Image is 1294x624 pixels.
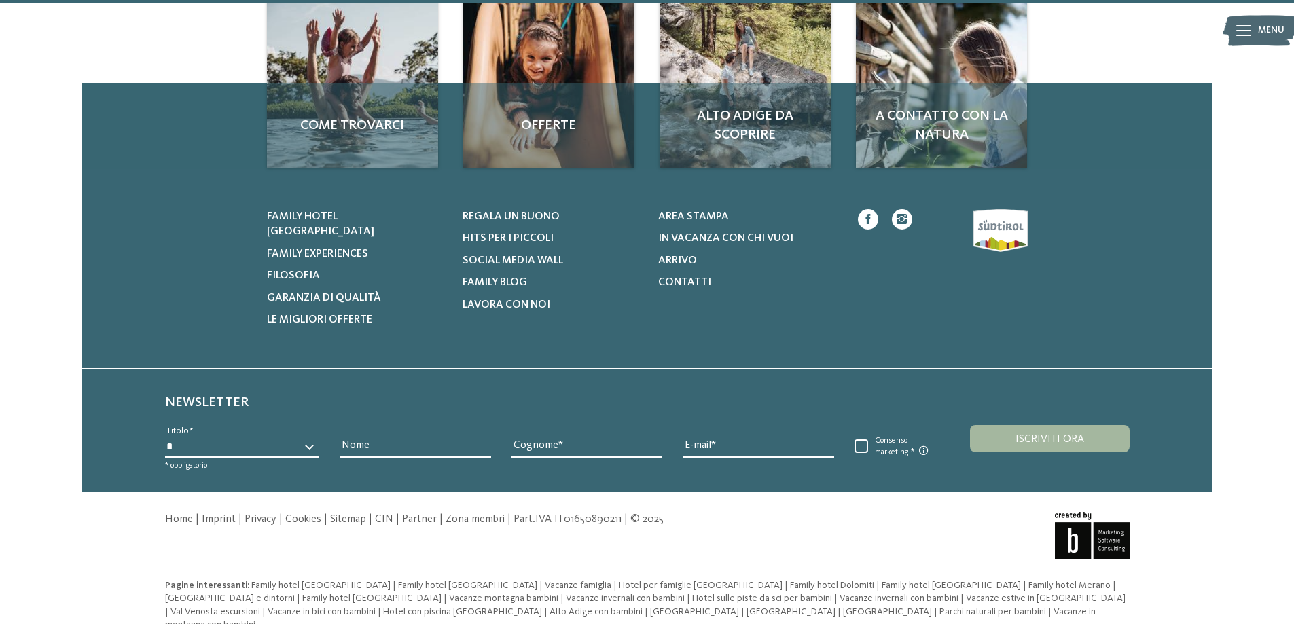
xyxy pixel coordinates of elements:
[279,514,283,525] span: |
[692,593,834,603] a: Hotel sulle piste da sci per bambini
[324,514,327,525] span: |
[267,209,446,240] a: Family hotel [GEOGRAPHIC_DATA]
[966,593,1126,603] span: Vacanze estive in [GEOGRAPHIC_DATA]
[396,514,399,525] span: |
[790,581,874,590] span: Family hotel Dolomiti
[378,607,381,617] span: |
[463,253,641,268] a: Social Media Wall
[165,462,207,470] span: * obbligatorio
[281,116,425,135] span: Come trovarci
[262,607,266,617] span: |
[402,514,437,525] a: Partner
[251,581,391,590] span: Family hotel [GEOGRAPHIC_DATA]
[619,581,785,590] a: Hotel per famiglie [GEOGRAPHIC_DATA]
[463,299,550,310] span: Lavora con noi
[790,581,876,590] a: Family hotel Dolomiti
[463,209,641,224] a: Regala un buono
[267,270,320,281] span: Filosofia
[619,581,783,590] span: Hotel per famiglie [GEOGRAPHIC_DATA]
[393,581,396,590] span: |
[165,593,295,603] span: [GEOGRAPHIC_DATA] e dintorni
[369,514,372,525] span: |
[446,514,505,525] a: Zona membri
[838,607,841,617] span: |
[268,607,378,617] a: Vacanze in bici con bambini
[170,607,262,617] a: Val Venosta escursioni
[658,233,793,244] span: In vacanza con chi vuoi
[658,277,711,288] span: Contatti
[444,593,447,603] span: |
[843,607,932,617] span: [GEOGRAPHIC_DATA]
[939,607,1048,617] a: Parchi naturali per bambini
[1028,581,1113,590] a: Family hotel Merano
[658,231,837,246] a: In vacanza con chi vuoi
[449,593,558,603] span: Vacanze montagna bambini
[869,107,1013,145] span: A contatto con la natura
[630,514,664,525] span: © 2025
[285,514,321,525] a: Cookies
[539,581,543,590] span: |
[692,593,832,603] span: Hotel sulle piste da sci per bambini
[302,593,444,603] a: Family hotel [GEOGRAPHIC_DATA]
[251,581,393,590] a: Family hotel [GEOGRAPHIC_DATA]
[463,211,560,222] span: Regala un buono
[560,593,564,603] span: |
[566,593,687,603] a: Vacanze invernali con bambini
[514,514,622,525] span: Part.IVA IT01650890211
[267,291,446,306] a: Garanzia di qualità
[868,436,939,458] span: Consenso marketing
[970,425,1129,452] button: Iscriviti ora
[267,246,446,261] a: Family experiences
[449,593,560,603] a: Vacanze montagna bambini
[477,116,621,135] span: Offerte
[267,293,381,304] span: Garanzia di qualità
[165,514,193,525] a: Home
[398,581,539,590] a: Family hotel [GEOGRAPHIC_DATA]
[267,268,446,283] a: Filosofia
[658,255,697,266] span: Arrivo
[383,607,542,617] span: Hotel con piscina [GEOGRAPHIC_DATA]
[882,581,1023,590] a: Family hotel [GEOGRAPHIC_DATA]
[650,607,739,617] span: [GEOGRAPHIC_DATA]
[267,249,368,259] span: Family experiences
[566,593,685,603] span: Vacanze invernali con bambini
[1016,434,1084,445] span: Iscriviti ora
[785,581,788,590] span: |
[267,211,374,237] span: Family hotel [GEOGRAPHIC_DATA]
[834,593,838,603] span: |
[645,607,648,617] span: |
[507,514,511,525] span: |
[463,233,554,244] span: Hits per i piccoli
[463,277,527,288] span: Family Blog
[687,593,690,603] span: |
[165,607,168,617] span: |
[238,514,242,525] span: |
[1048,607,1052,617] span: |
[876,581,880,590] span: |
[463,297,641,312] a: Lavora con noi
[170,607,260,617] span: Val Venosta escursioni
[398,581,537,590] span: Family hotel [GEOGRAPHIC_DATA]
[165,593,297,603] a: [GEOGRAPHIC_DATA] e dintorni
[650,607,741,617] a: [GEOGRAPHIC_DATA]
[882,581,1021,590] span: Family hotel [GEOGRAPHIC_DATA]
[843,607,934,617] a: [GEOGRAPHIC_DATA]
[439,514,443,525] span: |
[673,107,817,145] span: Alto Adige da scoprire
[165,396,249,409] span: Newsletter
[267,312,446,327] a: Le migliori offerte
[545,581,613,590] a: Vacanze famiglia
[747,607,838,617] a: [GEOGRAPHIC_DATA]
[544,607,547,617] span: |
[658,211,729,222] span: Area stampa
[939,607,1046,617] span: Parchi naturali per bambini
[1055,512,1130,558] img: Brandnamic GmbH | Leading Hospitality Solutions
[658,209,837,224] a: Area stampa
[1113,581,1116,590] span: |
[613,581,617,590] span: |
[840,593,960,603] a: Vacanze invernali con bambini
[245,514,276,525] a: Privacy
[658,275,837,290] a: Contatti
[463,255,563,266] span: Social Media Wall
[165,581,249,590] span: Pagine interessanti:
